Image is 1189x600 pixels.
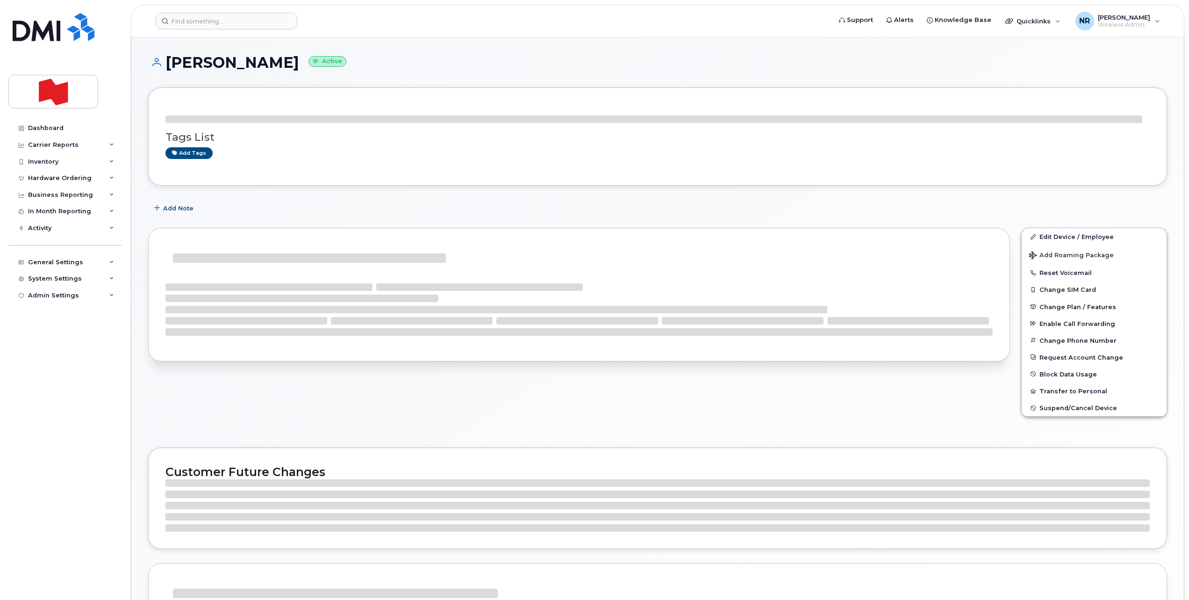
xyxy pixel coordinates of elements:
button: Transfer to Personal [1022,383,1167,399]
span: Add Note [163,204,193,213]
button: Change SIM Card [1022,281,1167,298]
button: Suspend/Cancel Device [1022,399,1167,416]
a: Add tags [165,147,213,159]
span: Change Plan / Features [1039,303,1116,310]
span: Add Roaming Package [1029,252,1114,260]
button: Block Data Usage [1022,366,1167,383]
span: Suspend/Cancel Device [1039,405,1117,412]
h1: [PERSON_NAME] [148,54,1167,71]
a: Edit Device / Employee [1022,228,1167,245]
span: Enable Call Forwarding [1039,320,1115,327]
h2: Customer Future Changes [165,465,1150,479]
button: Change Phone Number [1022,332,1167,349]
button: Add Note [148,200,201,217]
button: Enable Call Forwarding [1022,315,1167,332]
button: Reset Voicemail [1022,264,1167,281]
button: Add Roaming Package [1022,245,1167,264]
small: Active [308,56,346,67]
button: Request Account Change [1022,349,1167,366]
h3: Tags List [165,131,1150,143]
button: Change Plan / Features [1022,298,1167,315]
